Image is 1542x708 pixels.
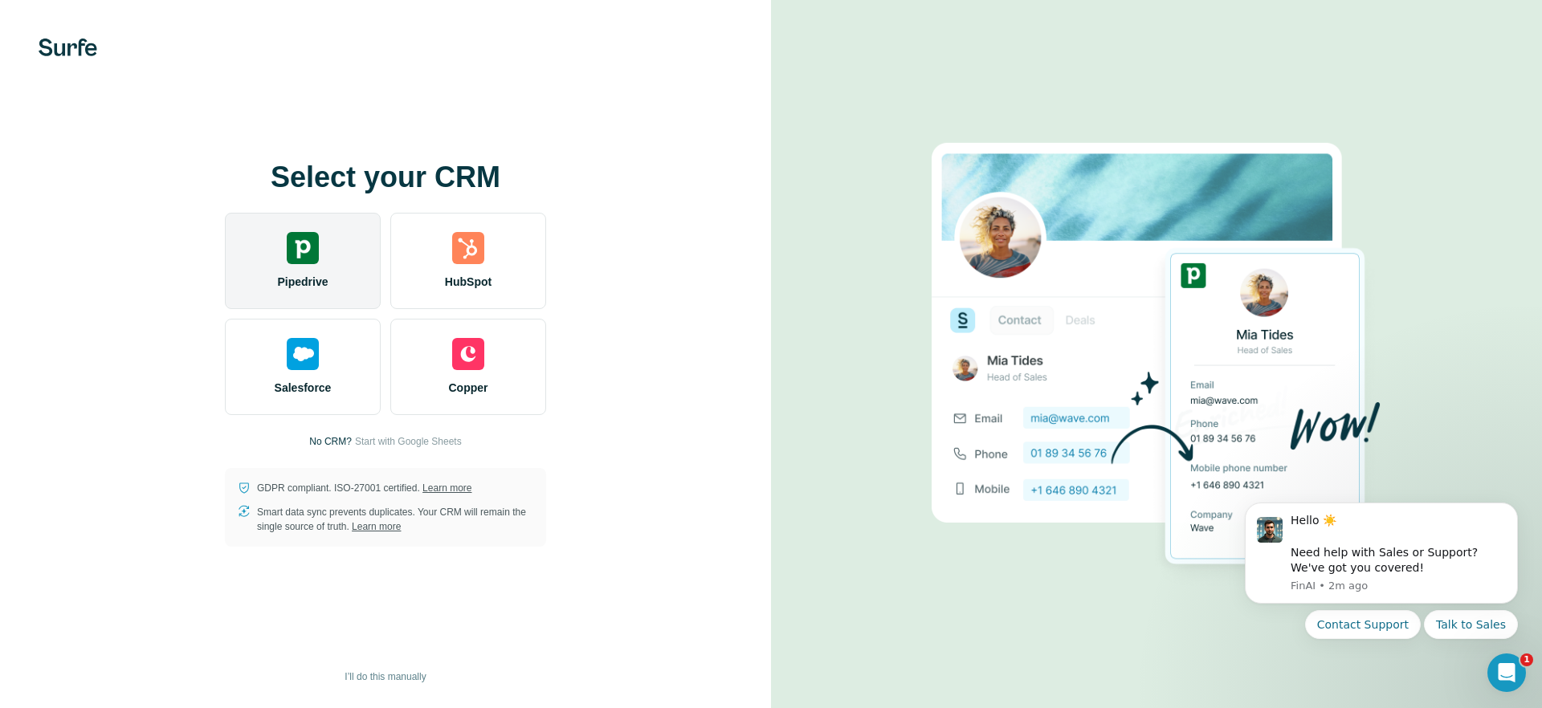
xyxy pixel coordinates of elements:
a: Learn more [352,521,401,532]
p: No CRM? [309,434,352,449]
button: I’ll do this manually [333,665,437,689]
a: Learn more [422,482,471,494]
p: Smart data sync prevents duplicates. Your CRM will remain the single source of truth. [257,505,533,534]
button: Start with Google Sheets [355,434,462,449]
span: HubSpot [445,274,492,290]
img: hubspot's logo [452,232,484,264]
iframe: Intercom notifications message [1221,482,1542,700]
span: Salesforce [275,380,332,396]
img: Surfe's logo [39,39,97,56]
span: Pipedrive [277,274,328,290]
img: pipedrive's logo [287,232,319,264]
img: PIPEDRIVE image [932,116,1381,592]
p: GDPR compliant. ISO-27001 certified. [257,481,471,495]
img: salesforce's logo [287,338,319,370]
h1: Select your CRM [225,161,546,193]
span: 1 [1520,653,1533,666]
span: Copper [449,380,488,396]
span: I’ll do this manually [345,669,426,684]
img: copper's logo [452,338,484,370]
iframe: Intercom live chat [1487,653,1526,692]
